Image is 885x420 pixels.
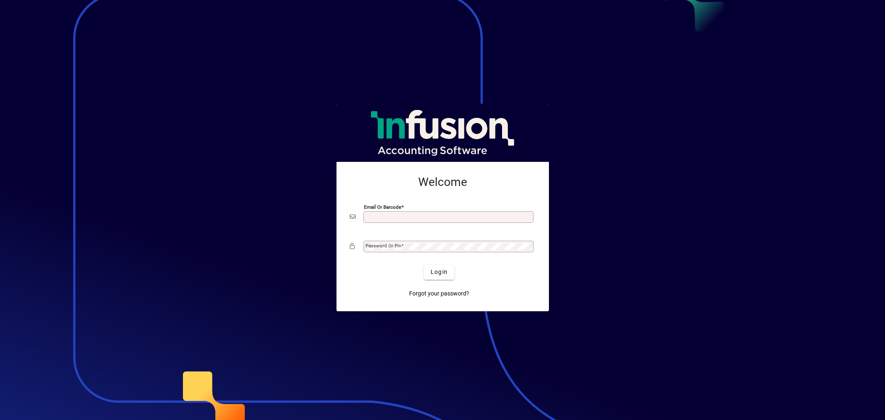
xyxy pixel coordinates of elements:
[364,204,401,210] mat-label: Email or Barcode
[350,175,536,189] h2: Welcome
[431,268,448,276] span: Login
[409,289,469,298] span: Forgot your password?
[366,243,401,249] mat-label: Password or Pin
[424,265,454,280] button: Login
[406,286,473,301] a: Forgot your password?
